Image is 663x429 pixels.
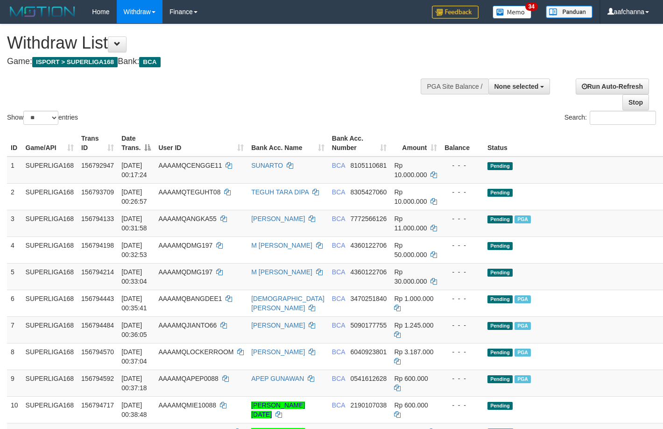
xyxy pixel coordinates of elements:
[22,396,78,423] td: SUPERLIGA168
[332,322,345,329] span: BCA
[121,188,147,205] span: [DATE] 00:26:57
[22,370,78,396] td: SUPERLIGA168
[7,343,22,370] td: 8
[576,79,649,94] a: Run Auto-Refresh
[23,111,58,125] select: Showentries
[525,2,538,11] span: 34
[394,268,427,285] span: Rp 30.000.000
[390,130,441,157] th: Amount: activate to sort column ascending
[78,130,118,157] th: Trans ID: activate to sort column ascending
[81,322,114,329] span: 156794484
[493,6,532,19] img: Button%20Memo.svg
[394,215,427,232] span: Rp 11.000.000
[7,210,22,236] td: 3
[590,111,656,125] input: Search:
[515,349,531,357] span: Marked by aafchoeunmanni
[487,402,513,410] span: Pending
[22,210,78,236] td: SUPERLIGA168
[351,348,387,356] span: Copy 6040923801 to clipboard
[121,322,147,338] span: [DATE] 00:36:05
[81,375,114,382] span: 156794592
[22,236,78,263] td: SUPERLIGA168
[444,267,480,277] div: - - -
[7,157,22,184] td: 1
[394,375,428,382] span: Rp 600.000
[121,268,147,285] span: [DATE] 00:33:04
[158,268,212,276] span: AAAAMQDMG197
[351,162,387,169] span: Copy 8105110681 to clipboard
[81,162,114,169] span: 156792947
[251,268,312,276] a: M [PERSON_NAME]
[394,295,433,302] span: Rp 1.000.000
[332,348,345,356] span: BCA
[546,6,592,18] img: panduan.png
[121,215,147,232] span: [DATE] 00:31:58
[351,295,387,302] span: Copy 3470251840 to clipboard
[332,215,345,222] span: BCA
[7,57,433,66] h4: Game: Bank:
[251,188,309,196] a: TEGUH TARA DIPA
[22,130,78,157] th: Game/API: activate to sort column ascending
[487,215,513,223] span: Pending
[158,322,217,329] span: AAAAMQJIANTO66
[158,295,222,302] span: AAAAMQBANGDEE1
[332,162,345,169] span: BCA
[121,242,147,258] span: [DATE] 00:32:53
[432,6,479,19] img: Feedback.jpg
[158,215,217,222] span: AAAAMQANGKA55
[332,401,345,409] span: BCA
[332,188,345,196] span: BCA
[7,111,78,125] label: Show entries
[158,188,220,196] span: AAAAMQTEGUHT08
[22,290,78,316] td: SUPERLIGA168
[32,57,118,67] span: ISPORT > SUPERLIGA168
[158,242,212,249] span: AAAAMQDMG197
[121,401,147,418] span: [DATE] 00:38:48
[487,322,513,330] span: Pending
[7,130,22,157] th: ID
[251,215,305,222] a: [PERSON_NAME]
[394,162,427,179] span: Rp 10.000.000
[488,79,550,94] button: None selected
[328,130,391,157] th: Bank Acc. Number: activate to sort column ascending
[81,295,114,302] span: 156794443
[7,263,22,290] td: 5
[394,322,433,329] span: Rp 1.245.000
[7,316,22,343] td: 7
[394,348,433,356] span: Rp 3.187.000
[351,268,387,276] span: Copy 4360122706 to clipboard
[351,401,387,409] span: Copy 2190107038 to clipboard
[487,375,513,383] span: Pending
[7,396,22,423] td: 10
[515,322,531,330] span: Marked by aafchoeunmanni
[251,242,312,249] a: M [PERSON_NAME]
[515,375,531,383] span: Marked by aafchoeunmanni
[444,214,480,223] div: - - -
[22,343,78,370] td: SUPERLIGA168
[22,157,78,184] td: SUPERLIGA168
[332,295,345,302] span: BCA
[251,348,305,356] a: [PERSON_NAME]
[487,349,513,357] span: Pending
[7,290,22,316] td: 6
[155,130,247,157] th: User ID: activate to sort column ascending
[7,236,22,263] td: 4
[251,162,283,169] a: SUNARTO
[351,375,387,382] span: Copy 0541612628 to clipboard
[7,5,78,19] img: MOTION_logo.png
[487,295,513,303] span: Pending
[332,268,345,276] span: BCA
[394,188,427,205] span: Rp 10.000.000
[81,268,114,276] span: 156794214
[158,348,233,356] span: AAAAMQLOCKERROOM
[332,375,345,382] span: BCA
[351,188,387,196] span: Copy 8305427060 to clipboard
[251,401,305,418] a: [PERSON_NAME][DATE]
[394,242,427,258] span: Rp 50.000.000
[81,215,114,222] span: 156794133
[487,162,513,170] span: Pending
[7,370,22,396] td: 9
[494,83,539,90] span: None selected
[332,242,345,249] span: BCA
[622,94,649,110] a: Stop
